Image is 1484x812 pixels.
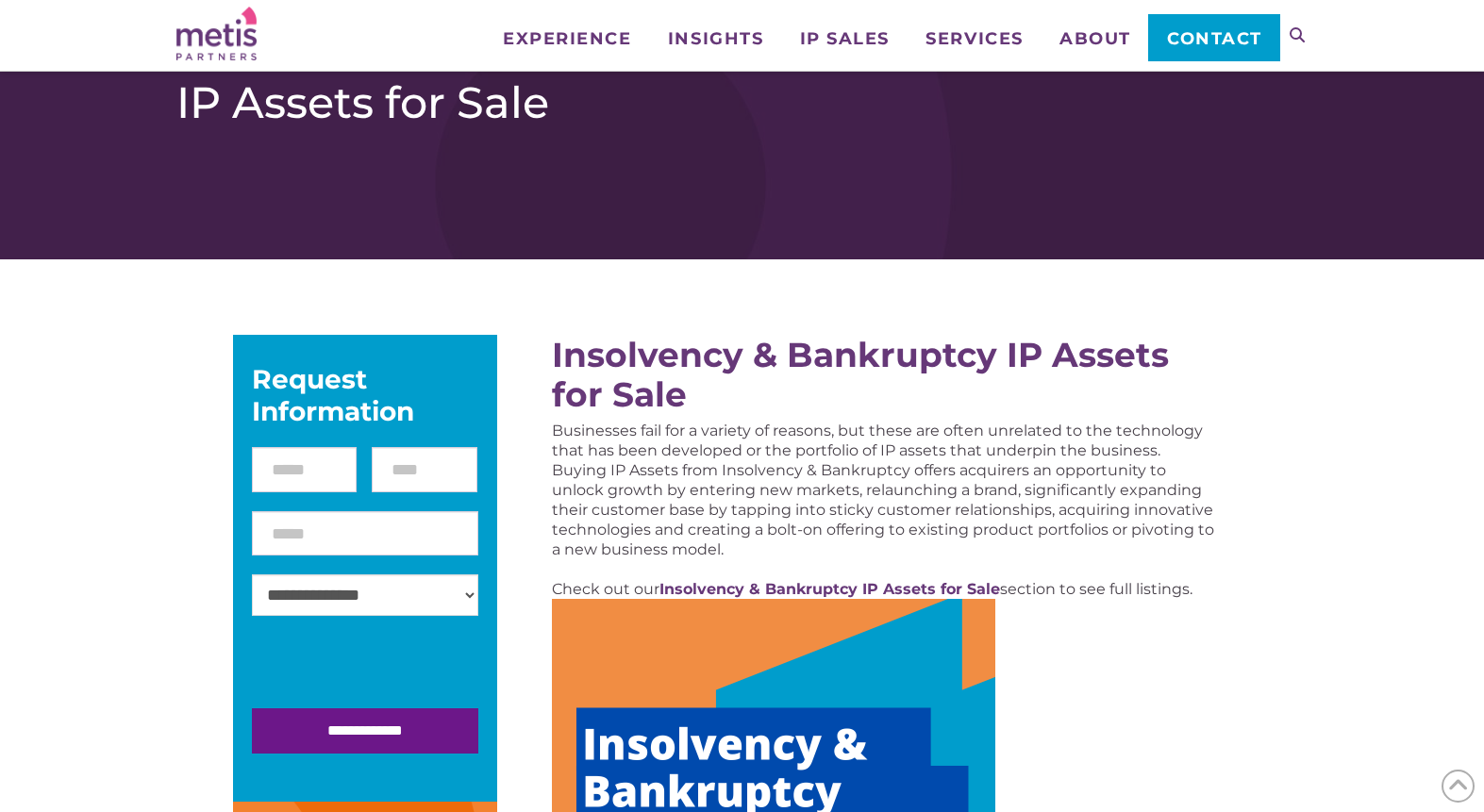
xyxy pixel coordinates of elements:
span: Services [925,30,1023,47]
span: Insights [668,30,763,47]
a: Insolvency & Bankruptcy IP Assets for Sale [659,580,1000,598]
span: About [1059,30,1131,47]
iframe: reCAPTCHA [252,635,539,708]
a: Contact [1148,14,1279,61]
p: Businesses fail for a variety of reasons, but these are often unrelated to the technology that ha... [552,421,1215,559]
span: Back to Top [1442,770,1475,803]
a: Insolvency & Bankruptcy IP Assets for Sale [552,334,1169,415]
span: Contact [1167,30,1262,47]
img: Metis Partners [176,7,257,60]
div: Request Information [252,363,478,427]
p: Check out our section to see full listings. [552,579,1215,599]
h1: IP Assets for Sale [176,76,1309,129]
span: Experience [503,30,631,47]
span: IP Sales [800,30,890,47]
